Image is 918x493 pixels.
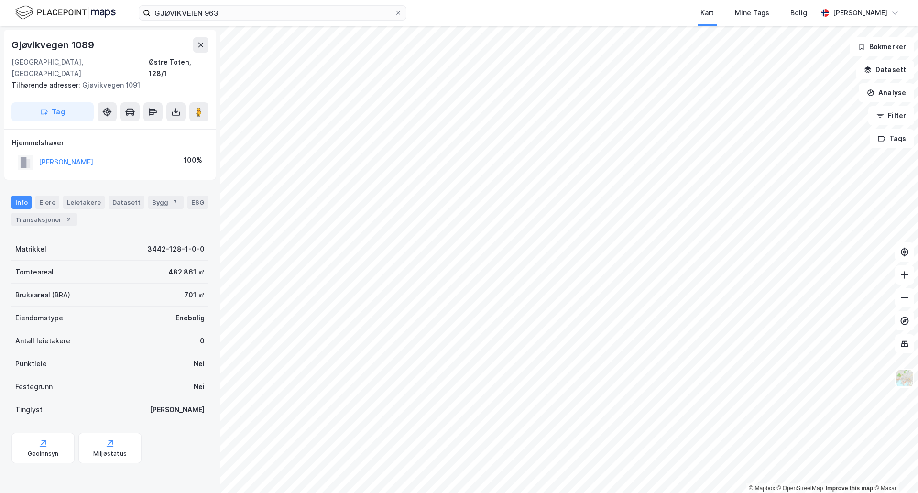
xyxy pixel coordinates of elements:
div: 100% [184,154,202,166]
img: logo.f888ab2527a4732fd821a326f86c7f29.svg [15,4,116,21]
div: 482 861 ㎡ [168,266,205,278]
div: Datasett [109,196,144,209]
div: Kart [700,7,714,19]
div: Eiere [35,196,59,209]
div: Geoinnsyn [28,450,59,458]
button: Tags [870,129,914,148]
button: Tag [11,102,94,121]
div: Bygg [148,196,184,209]
div: Matrikkel [15,243,46,255]
div: 0 [200,335,205,347]
div: Nei [194,358,205,370]
img: Z [896,369,914,387]
a: Improve this map [826,485,873,492]
div: 701 ㎡ [184,289,205,301]
div: Østre Toten, 128/1 [149,56,208,79]
div: Tinglyst [15,404,43,416]
div: Leietakere [63,196,105,209]
div: 7 [170,197,180,207]
div: ESG [187,196,208,209]
button: Analyse [859,83,914,102]
div: Enebolig [175,312,205,324]
div: [PERSON_NAME] [833,7,887,19]
div: Miljøstatus [93,450,127,458]
div: Tomteareal [15,266,54,278]
div: Gjøvikvegen 1089 [11,37,96,53]
iframe: Chat Widget [870,447,918,493]
div: Antall leietakere [15,335,70,347]
div: Festegrunn [15,381,53,393]
button: Filter [868,106,914,125]
div: Nei [194,381,205,393]
input: Søk på adresse, matrikkel, gårdeiere, leietakere eller personer [151,6,394,20]
div: Info [11,196,32,209]
div: Mine Tags [735,7,769,19]
div: Punktleie [15,358,47,370]
div: Transaksjoner [11,213,77,226]
a: OpenStreetMap [777,485,823,492]
div: Eiendomstype [15,312,63,324]
div: [GEOGRAPHIC_DATA], [GEOGRAPHIC_DATA] [11,56,149,79]
div: Bolig [790,7,807,19]
div: [PERSON_NAME] [150,404,205,416]
div: Bruksareal (BRA) [15,289,70,301]
button: Datasett [856,60,914,79]
div: 2 [64,215,73,224]
button: Bokmerker [850,37,914,56]
div: 3442-128-1-0-0 [147,243,205,255]
a: Mapbox [749,485,775,492]
span: Tilhørende adresser: [11,81,82,89]
div: Kontrollprogram for chat [870,447,918,493]
div: Hjemmelshaver [12,137,208,149]
div: Gjøvikvegen 1091 [11,79,201,91]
